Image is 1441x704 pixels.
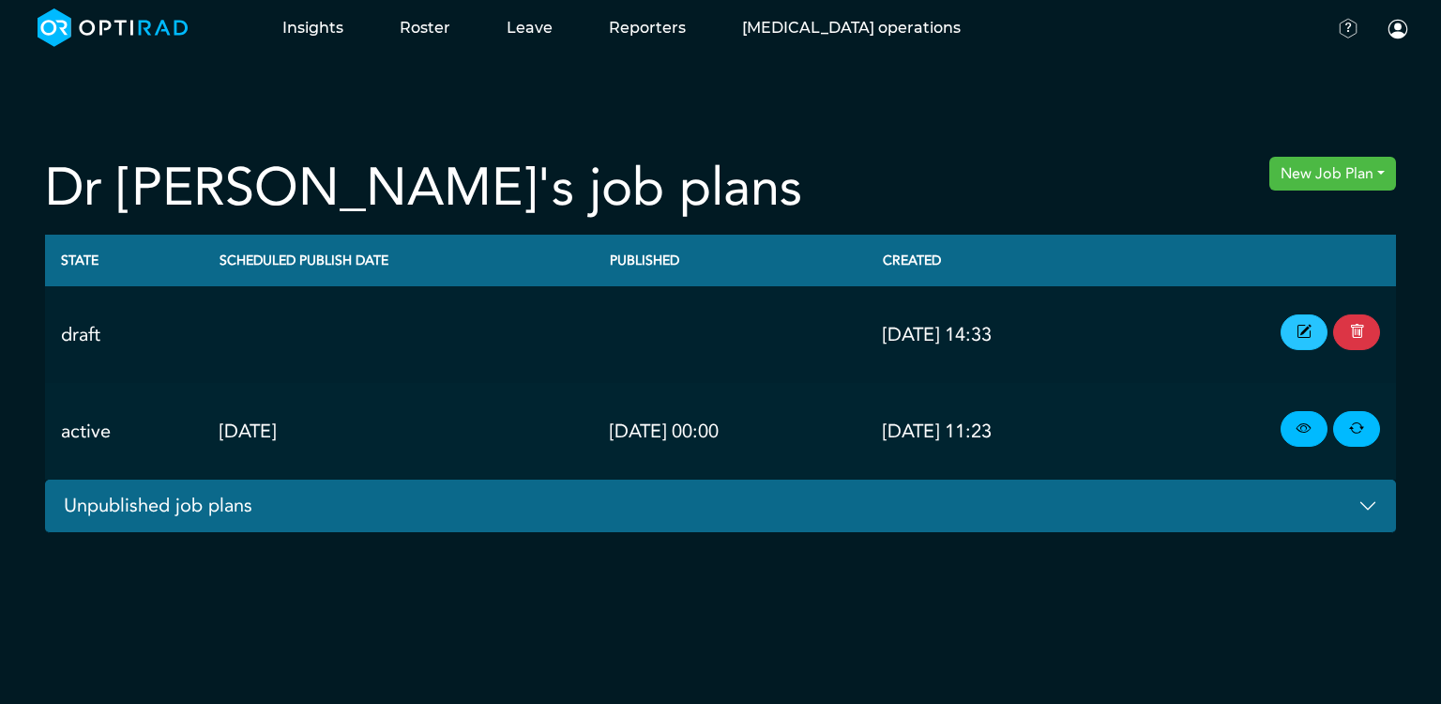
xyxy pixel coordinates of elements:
[594,235,867,286] th: Published
[1349,419,1364,439] i: create new Job Plan copied from this one
[45,480,1396,533] button: Unpublished job plans
[867,286,1140,383] td: [DATE] 14:33
[867,235,1140,286] th: Created
[867,383,1140,480] td: [DATE] 11:23
[204,383,594,480] td: [DATE]
[45,157,802,220] h2: Dr [PERSON_NAME]'s job plans
[45,235,204,286] th: State
[38,8,189,47] img: brand-opti-rad-logos-blue-and-white-d2f68631ba2948856bd03f2d395fb146ddc8fb01b4b6e9315ea85fa773367...
[45,286,204,383] td: draft
[204,235,594,286] th: Scheduled Publish Date
[1269,157,1396,191] button: New Job Plan
[594,383,867,480] td: [DATE] 00:00
[45,383,204,480] td: active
